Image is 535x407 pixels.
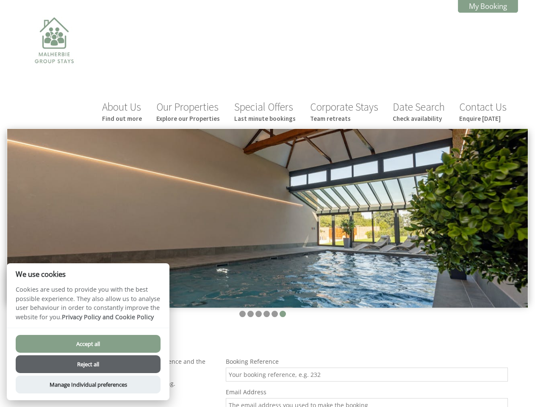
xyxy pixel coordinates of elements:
[226,357,508,365] label: Booking Reference
[7,270,169,278] h2: We use cookies
[156,100,220,123] a: Our PropertiesExplore our Properties
[393,114,445,123] small: Check availability
[226,388,508,396] label: Email Address
[226,368,508,382] input: Your booking reference, e.g. 232
[62,313,154,321] a: Privacy Policy and Cookie Policy
[16,335,161,353] button: Accept all
[102,114,142,123] small: Find out more
[7,285,169,328] p: Cookies are used to provide you with the best possible experience. They also allow us to analyse ...
[17,333,508,349] h1: View Booking
[234,114,296,123] small: Last minute bookings
[102,100,142,123] a: About UsFind out more
[459,114,507,123] small: Enquire [DATE]
[393,100,445,123] a: Date SearchCheck availability
[16,355,161,373] button: Reject all
[459,100,507,123] a: Contact UsEnquire [DATE]
[156,114,220,123] small: Explore our Properties
[310,100,378,123] a: Corporate StaysTeam retreats
[16,376,161,393] button: Manage Individual preferences
[234,100,296,123] a: Special OffersLast minute bookings
[310,114,378,123] small: Team retreats
[12,12,97,97] img: Malherbie Group Stays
